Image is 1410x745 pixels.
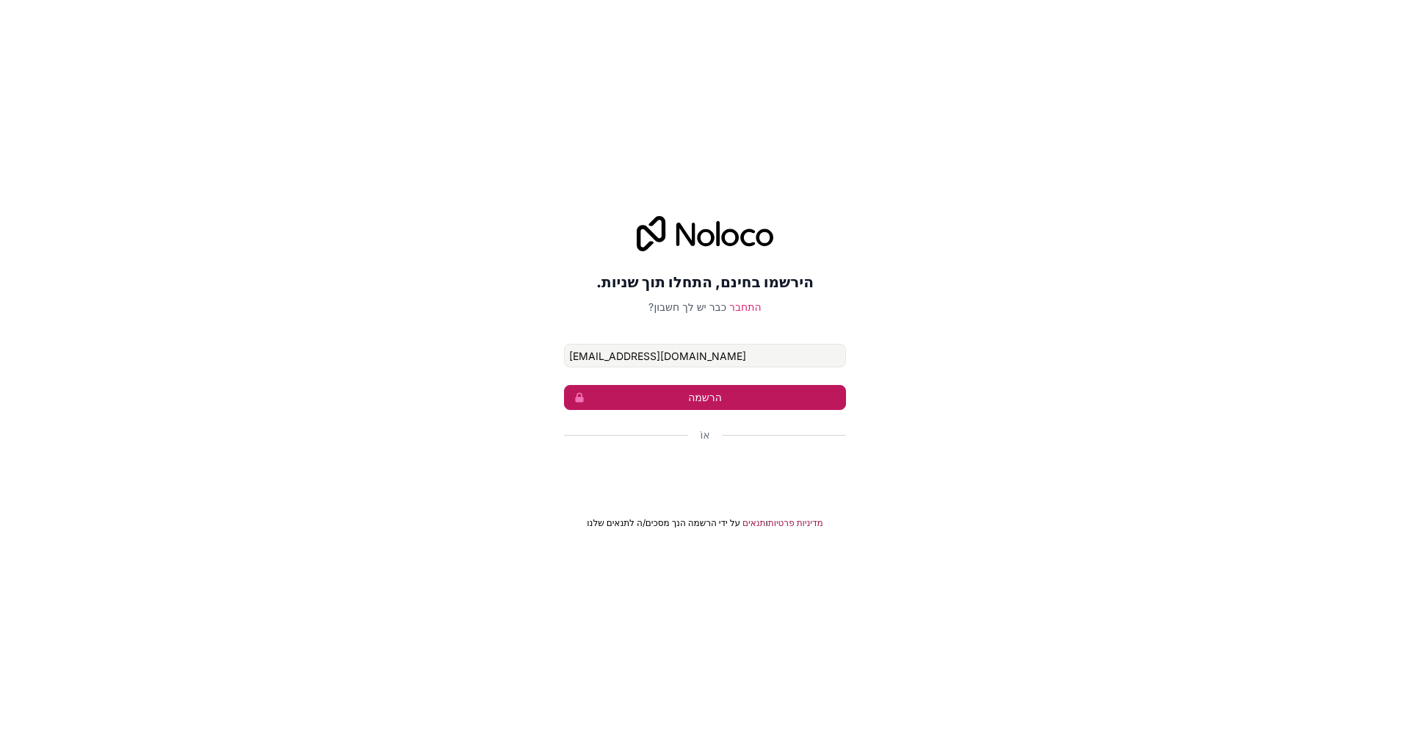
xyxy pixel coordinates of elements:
font: ו [765,517,767,528]
a: התחבר [729,300,762,313]
a: מדיניות פרטיות [768,517,823,529]
font: אוֹ [700,428,709,441]
font: כבר יש לך חשבון? [648,300,726,313]
a: תנאים [742,517,765,529]
font: הרשמה [688,391,722,403]
font: הירשמו בחינם, התחלו תוך שניות. [596,273,814,291]
font: על ידי הרשמה הנך מסכים/ה לתנאים שלנו [587,517,740,528]
button: הרשמה [564,385,846,410]
font: מדיניות פרטיות [768,517,823,528]
input: כתובת דוא"ל [564,344,846,367]
font: תנאים [742,517,765,528]
iframe: כפתור לכניסה באמצעות חשבון Google [557,458,853,491]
